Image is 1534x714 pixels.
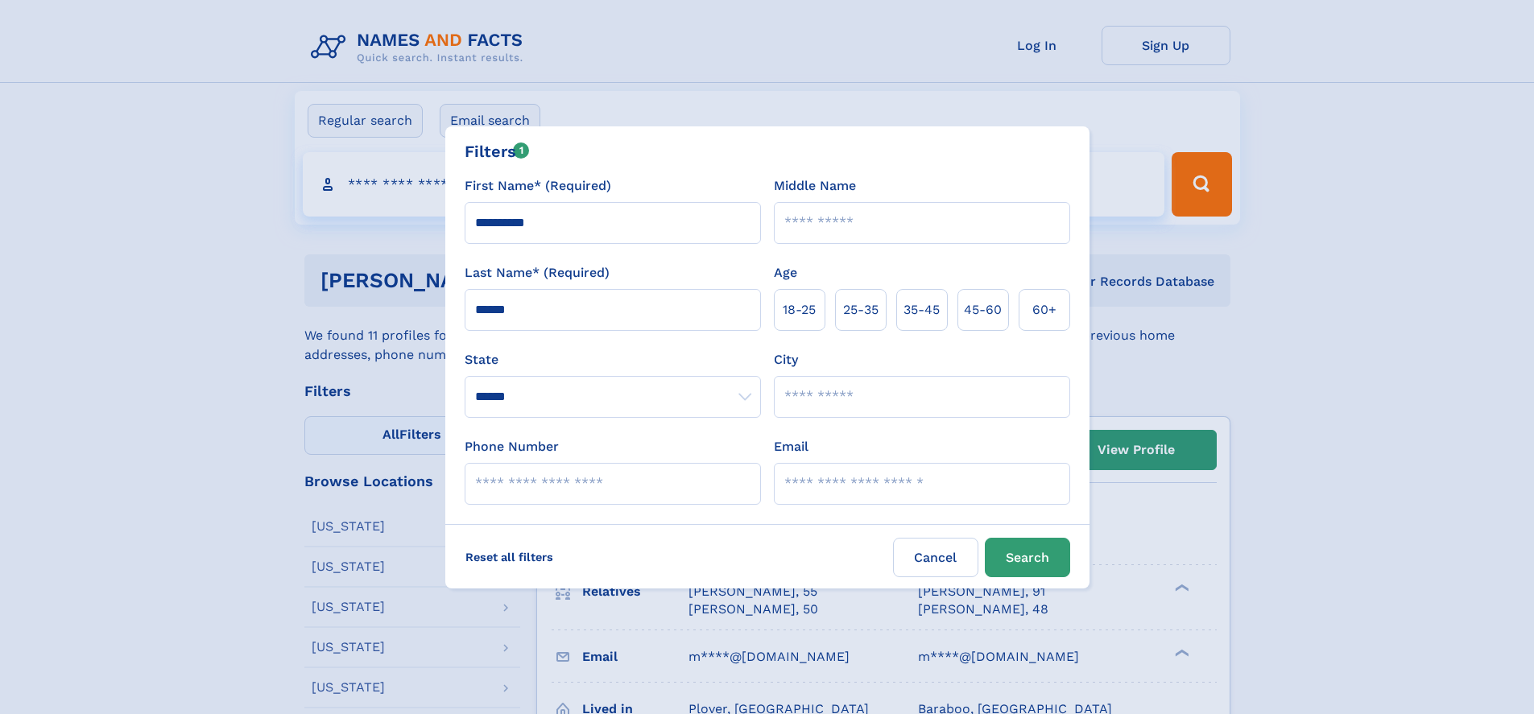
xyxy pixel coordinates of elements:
label: Age [774,263,797,283]
span: 60+ [1032,300,1056,320]
label: Email [774,437,808,456]
label: Phone Number [465,437,559,456]
span: 18‑25 [783,300,816,320]
div: Filters [465,139,530,163]
label: First Name* (Required) [465,176,611,196]
label: Last Name* (Required) [465,263,610,283]
span: 25‑35 [843,300,879,320]
span: 35‑45 [903,300,940,320]
span: 45‑60 [964,300,1002,320]
label: Cancel [893,538,978,577]
button: Search [985,538,1070,577]
label: State [465,350,761,369]
label: Reset all filters [455,538,564,576]
label: Middle Name [774,176,856,196]
label: City [774,350,798,369]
